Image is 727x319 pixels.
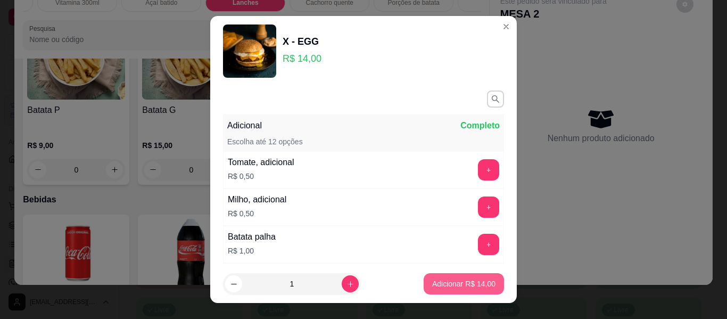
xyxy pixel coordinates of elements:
[228,231,276,243] div: Batata palha
[432,279,495,289] p: Adicionar R$ 14,00
[478,159,499,181] button: add
[424,273,504,295] button: Adicionar R$ 14,00
[228,208,286,219] p: R$ 0,50
[342,275,359,292] button: increase-product-quantity
[227,119,262,132] p: Adicional
[228,156,294,169] div: Tomate, adicional
[223,24,276,78] img: product-image
[283,51,321,66] p: R$ 14,00
[225,275,242,292] button: decrease-product-quantity
[498,18,515,35] button: Close
[478,234,499,255] button: add
[460,119,500,132] p: Completo
[283,34,321,49] div: X - EGG
[228,193,286,206] div: Milho, adicional
[227,136,303,147] p: Escolha até 12 opções
[228,171,294,182] p: R$ 0,50
[228,246,276,256] p: R$ 1,00
[478,197,499,218] button: add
